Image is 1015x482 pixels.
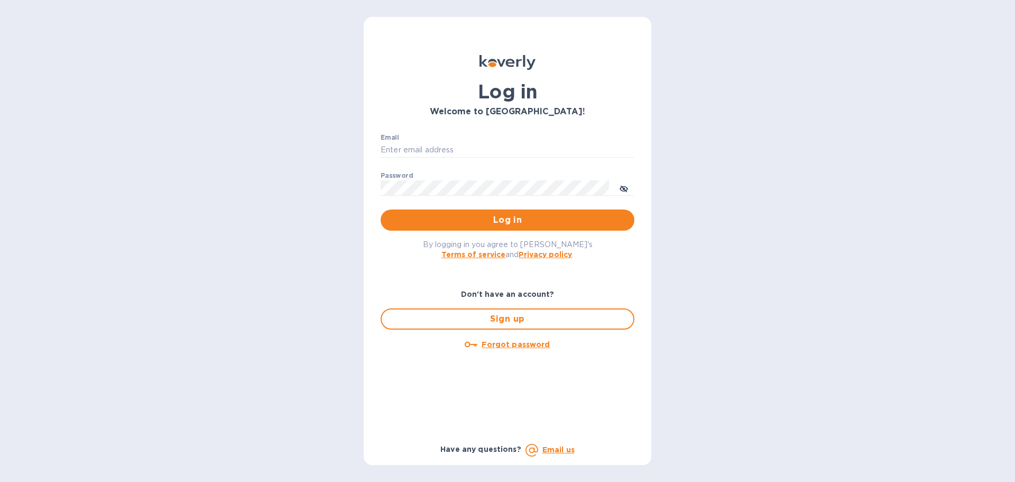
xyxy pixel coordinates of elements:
[440,445,521,453] b: Have any questions?
[390,313,625,325] span: Sign up
[381,134,399,141] label: Email
[381,80,634,103] h1: Log in
[461,290,555,298] b: Don't have an account?
[519,250,572,259] a: Privacy policy
[479,55,536,70] img: Koverly
[381,107,634,117] h3: Welcome to [GEOGRAPHIC_DATA]!
[542,445,575,454] a: Email us
[381,308,634,330] button: Sign up
[613,177,634,198] button: toggle password visibility
[441,250,505,259] a: Terms of service
[482,340,550,349] u: Forgot password
[389,214,626,226] span: Log in
[381,172,413,179] label: Password
[381,142,634,158] input: Enter email address
[423,240,593,259] span: By logging in you agree to [PERSON_NAME]'s and .
[381,210,634,231] button: Log in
